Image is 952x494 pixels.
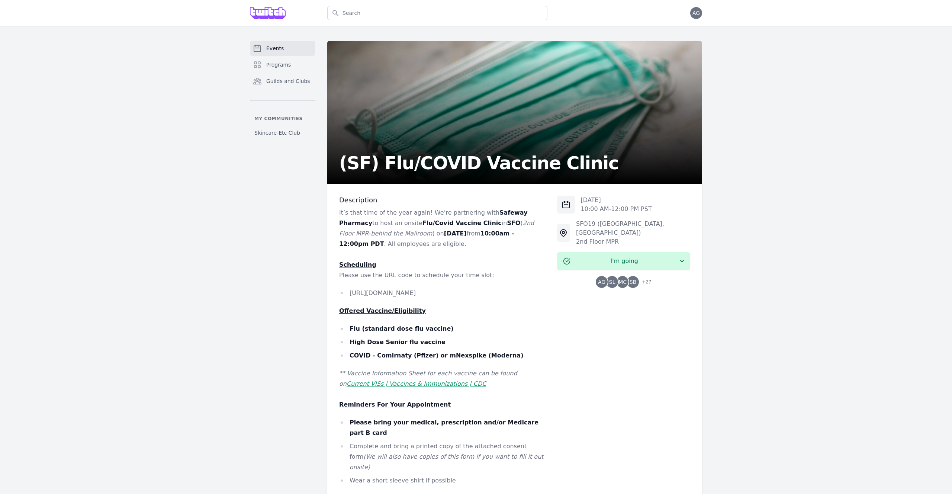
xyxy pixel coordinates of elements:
[692,10,700,16] span: AG
[339,270,545,280] p: Please use the URL code to schedule your time slot:
[350,453,544,471] em: (We will also have copies of this form if you want to fill it out onsite)
[350,339,446,346] strong: High Dose Senior flu vaccine
[350,352,523,359] strong: COVID - Comirnaty (Pfizer) or mNexspike (Moderna)
[507,219,520,227] strong: SFO
[339,196,545,205] h3: Description
[570,257,678,266] span: I'm going
[339,401,451,408] u: Reminders For Your Appointment
[266,77,310,85] span: Guilds and Clubs
[347,380,486,387] a: Current VISs | Vaccines & Immunizations | CDC
[339,209,528,227] strong: Safeway Pharmacy
[250,7,286,19] img: Grove
[637,278,651,288] span: + 27
[266,61,291,68] span: Programs
[339,441,545,472] li: Complete and bring a printed copy of the attached consent form
[422,219,502,227] strong: Flu/Covid Vaccine Clinic
[581,196,652,205] p: [DATE]
[576,237,690,246] div: 2nd Floor MPR
[371,230,432,237] em: behind the Mailroom
[339,261,376,268] u: Scheduling
[339,307,426,314] u: Offered Vaccine/Eligibility
[598,279,605,285] span: AG
[444,230,467,237] strong: [DATE]
[557,252,690,270] button: I'm going
[339,208,545,249] p: It’s that time of the year again! We’re partnering with to host an onsite in ( - ) on from . All ...
[609,279,615,285] span: SL
[250,41,315,139] nav: Sidebar
[690,7,702,19] button: AG
[576,219,690,237] div: SFO19 ([GEOGRAPHIC_DATA], [GEOGRAPHIC_DATA])
[618,279,627,285] span: MC
[350,325,454,332] strong: Flu (standard dose flu vaccine)
[250,74,315,89] a: Guilds and Clubs
[339,475,545,486] li: Wear a short sleeve shirt if possible
[630,279,637,285] span: SB
[254,129,300,137] span: Skincare-Etc Club
[266,45,284,52] span: Events
[350,419,538,436] strong: Please bring your medical, prescription and/or Medicare part B card
[339,370,517,387] em: ** Vaccine Information Sheet for each vaccine can be found on
[327,6,547,20] input: Search
[250,126,315,139] a: Skincare-Etc Club
[250,57,315,72] a: Programs
[339,288,545,298] li: [URL][DOMAIN_NAME]
[581,205,652,214] p: 10:00 AM - 12:00 PM PST
[339,154,618,172] h2: (SF) Flu/COVID Vaccine Clinic
[250,41,315,56] a: Events
[250,116,315,122] p: My communities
